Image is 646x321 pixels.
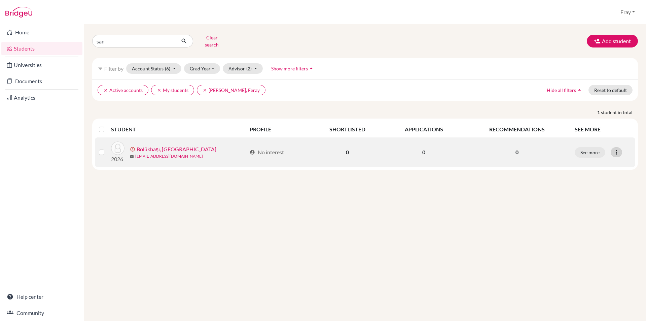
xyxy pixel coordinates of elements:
[250,148,284,156] div: No interest
[385,137,463,167] td: 0
[576,87,583,93] i: arrow_drop_up
[265,63,320,74] button: Show more filtersarrow_drop_up
[601,109,638,116] span: student in total
[308,65,315,72] i: arrow_drop_up
[467,148,567,156] p: 0
[271,66,308,71] span: Show more filters
[1,58,82,72] a: Universities
[197,85,265,95] button: clear[PERSON_NAME], Feray
[1,42,82,55] a: Students
[5,7,32,18] img: Bridge-U
[111,155,124,163] p: 2026
[1,74,82,88] a: Documents
[588,85,633,95] button: Reset to default
[246,121,310,137] th: PROFILE
[385,121,463,137] th: APPLICATIONS
[137,145,216,153] a: Bölükbaşı, [GEOGRAPHIC_DATA]
[617,6,638,19] button: Eray
[184,63,220,74] button: Grad Year
[310,121,385,137] th: SHORTLISTED
[203,88,207,93] i: clear
[111,141,124,155] img: Bölükbaşı, San
[130,155,134,159] span: mail
[126,63,181,74] button: Account Status(6)
[165,66,170,71] span: (6)
[547,87,576,93] span: Hide all filters
[193,32,230,50] button: Clear search
[157,88,161,93] i: clear
[541,85,588,95] button: Hide all filtersarrow_drop_up
[571,121,635,137] th: SEE MORE
[98,85,148,95] button: clearActive accounts
[250,150,255,155] span: account_circle
[246,66,252,71] span: (2)
[135,153,203,159] a: [EMAIL_ADDRESS][DOMAIN_NAME]
[223,63,263,74] button: Advisor(2)
[1,91,82,104] a: Analytics
[310,137,385,167] td: 0
[104,65,123,72] span: Filter by
[111,121,246,137] th: STUDENT
[151,85,194,95] button: clearMy students
[1,26,82,39] a: Home
[98,66,103,71] i: filter_list
[597,109,601,116] strong: 1
[1,290,82,303] a: Help center
[463,121,571,137] th: RECOMMENDATIONS
[92,35,176,47] input: Find student by name...
[575,147,605,158] button: See more
[103,88,108,93] i: clear
[1,306,82,320] a: Community
[130,147,137,152] span: error_outline
[587,35,638,47] button: Add student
